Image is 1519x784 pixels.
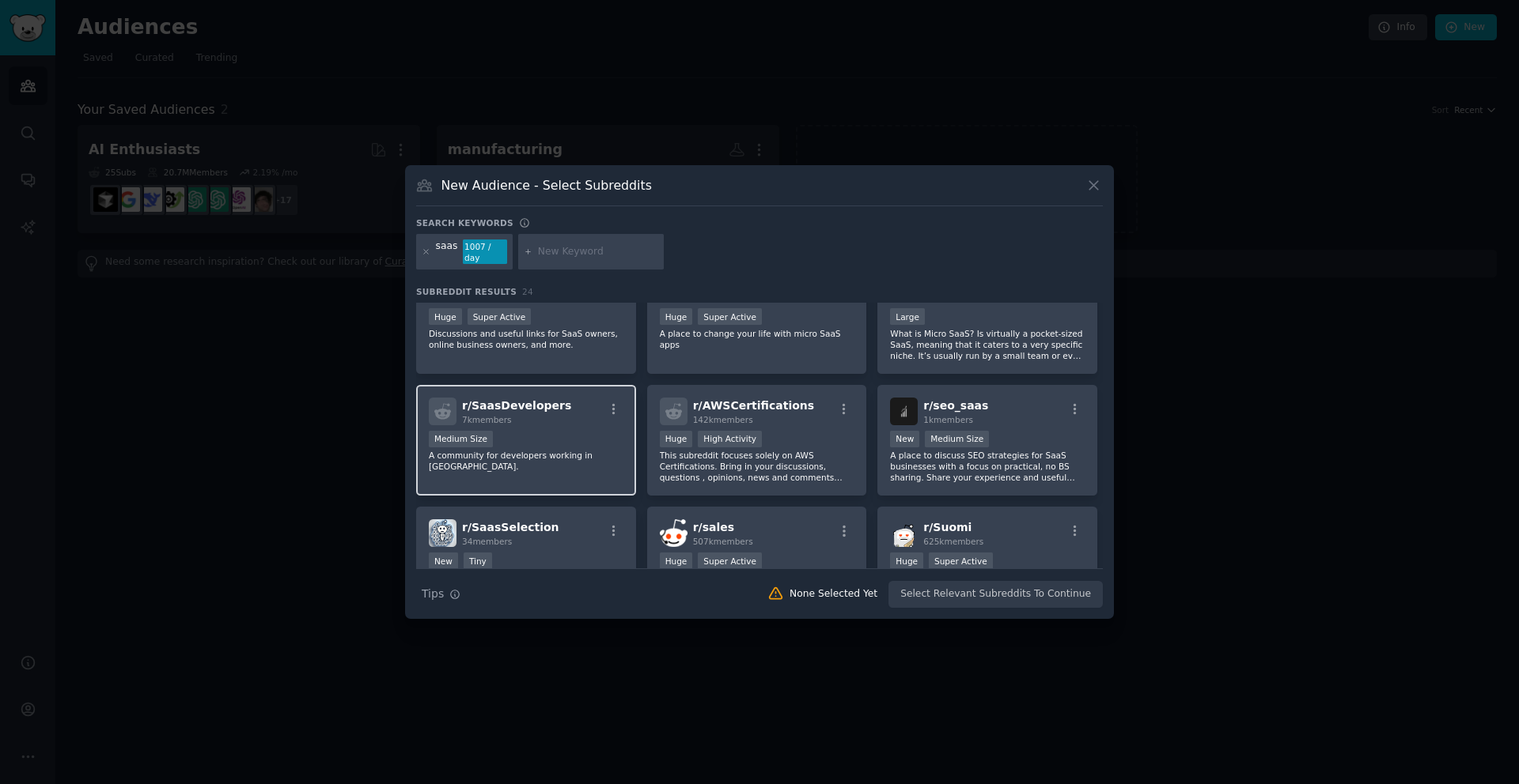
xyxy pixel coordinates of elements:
[923,415,973,424] span: 1k members
[660,431,693,447] div: Huge
[416,217,513,228] h3: Search keywords
[441,177,652,194] h3: New Audience - Select Subreddits
[422,586,444,602] span: Tips
[693,399,814,412] span: r/ AWSCertifications
[890,450,1085,483] p: A place to discuss SEO strategies for SaaS businesses with a focus on practical, no BS sharing. S...
[462,521,559,533] span: r/ SaasSelection
[416,286,517,297] span: Subreddit Results
[890,308,925,325] div: Large
[923,537,983,546] span: 625k members
[429,328,623,350] p: Discussions and useful links for SaaS owners, online business owners, and more.
[462,537,512,546] span: 34 members
[416,580,466,608] button: Tips
[462,415,512,424] span: 7k members
[429,450,623,472] p: A community for developers working in [GEOGRAPHIC_DATA].
[890,552,923,569] div: Huge
[693,521,734,533] span: r/ sales
[463,239,507,265] div: 1007 / day
[522,287,533,296] span: 24
[929,552,993,569] div: Super Active
[429,308,462,325] div: Huge
[925,431,989,447] div: Medium Size
[660,328,854,350] p: A place to change your life with micro SaaS apps
[890,431,919,447] div: New
[468,308,532,325] div: Super Active
[429,431,493,447] div: Medium Size
[693,415,753,424] span: 142k members
[890,328,1085,361] p: What is Micro SaaS? Is virtually a pocket-sized SaaS, meaning that it caters to a very specific n...
[698,431,762,447] div: High Activity
[660,450,854,483] p: This subreddit focuses solely on AWS Certifications. Bring in your discussions, questions , opini...
[464,552,492,569] div: Tiny
[462,399,571,412] span: r/ SaasDevelopers
[923,399,988,412] span: r/ seo_saas
[436,239,458,265] div: saas
[429,552,458,569] div: New
[890,519,918,547] img: Suomi
[429,519,456,547] img: SaasSelection
[660,308,693,325] div: Huge
[923,521,972,533] span: r/ Suomi
[790,587,877,601] div: None Selected Yet
[538,245,658,259] input: New Keyword
[660,552,693,569] div: Huge
[693,537,753,546] span: 507k members
[698,308,762,325] div: Super Active
[660,519,688,547] img: sales
[698,552,762,569] div: Super Active
[890,398,918,425] img: seo_saas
